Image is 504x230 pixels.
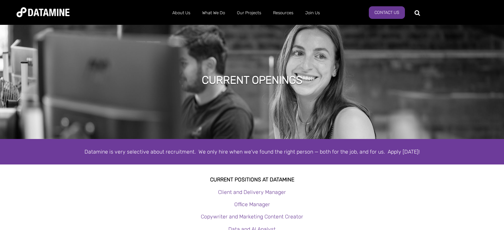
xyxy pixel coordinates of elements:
[17,7,70,17] img: Datamine
[234,201,270,207] a: Office Manager
[369,6,405,19] a: Contact Us
[202,73,303,87] h1: Current Openings
[231,4,267,22] a: Our Projects
[196,4,231,22] a: What We Do
[267,4,299,22] a: Resources
[63,147,441,156] div: Datamine is very selective about recruitment. We only hire when we've found the right person — bo...
[210,176,294,183] strong: Current Positions at datamine
[201,213,303,220] a: Copywriter and Marketing Content Creator
[218,189,286,195] a: Client and Delivery Manager
[299,4,326,22] a: Join Us
[166,4,196,22] a: About Us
